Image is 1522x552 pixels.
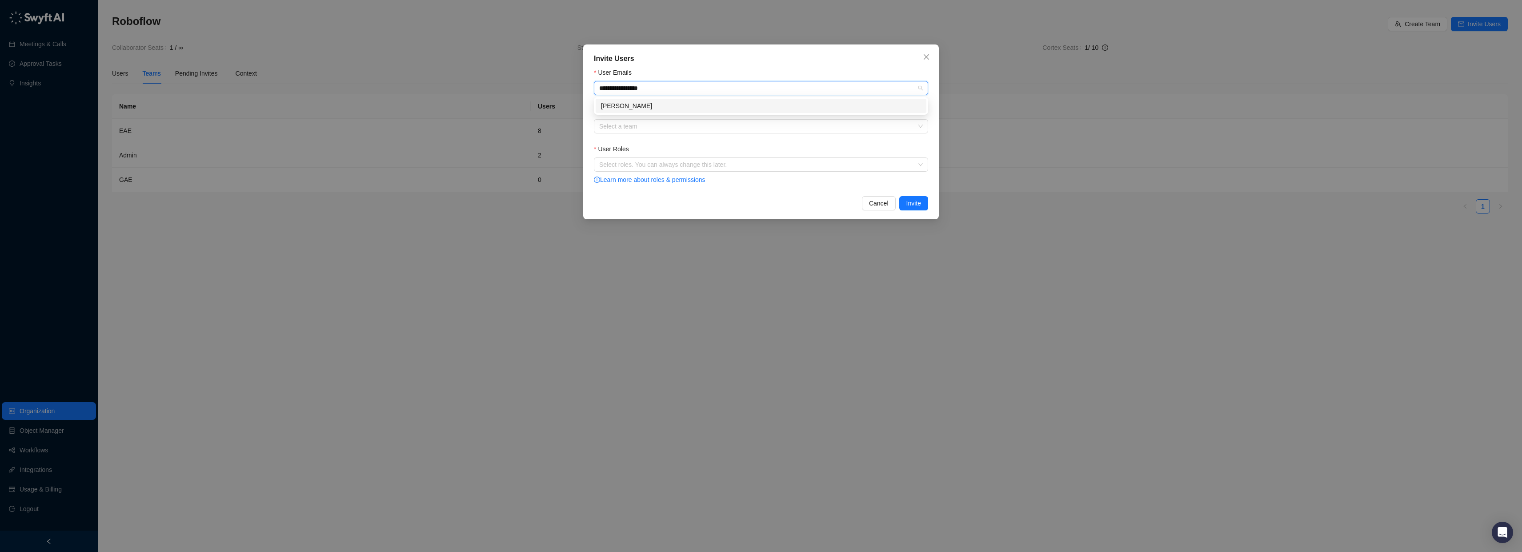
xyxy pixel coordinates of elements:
span: info-circle [594,177,600,183]
div: [PERSON_NAME] [601,101,921,111]
label: User Roles [594,144,635,154]
button: Close [919,50,933,64]
span: Invite [906,198,921,208]
label: User Emails [594,68,638,77]
span: Cancel [869,198,889,208]
div: Invite Users [594,53,928,64]
button: Cancel [862,196,896,210]
div: Open Intercom Messenger [1492,522,1513,543]
input: User Emails [599,85,651,92]
div: brian@roboflow.c [596,99,926,113]
button: Invite [899,196,928,210]
a: info-circleLearn more about roles & permissions [594,176,705,183]
span: close [923,53,930,60]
